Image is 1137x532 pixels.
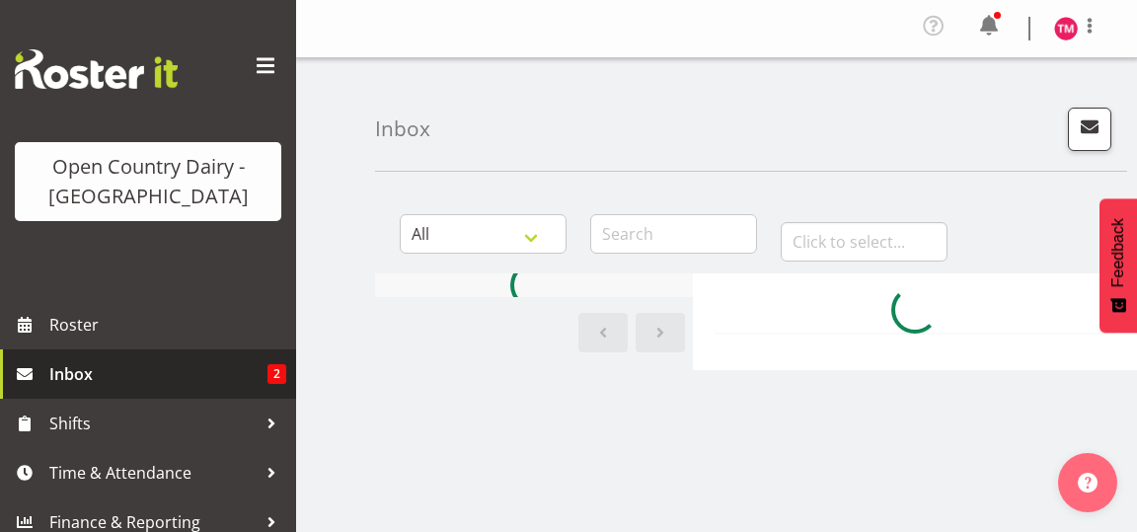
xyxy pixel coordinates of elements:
[267,364,286,384] span: 2
[49,359,267,389] span: Inbox
[15,49,178,89] img: Rosterit website logo
[49,310,286,340] span: Roster
[636,313,685,352] a: Next page
[1078,473,1098,493] img: help-xxl-2.png
[49,409,257,438] span: Shifts
[49,458,257,488] span: Time & Attendance
[375,117,430,140] h4: Inbox
[590,214,757,254] input: Search
[35,152,262,211] div: Open Country Dairy - [GEOGRAPHIC_DATA]
[1109,218,1127,287] span: Feedback
[1054,17,1078,40] img: trish-mcnicol7516.jpg
[1099,198,1137,333] button: Feedback - Show survey
[781,222,947,262] input: Click to select...
[578,313,628,352] a: Previous page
